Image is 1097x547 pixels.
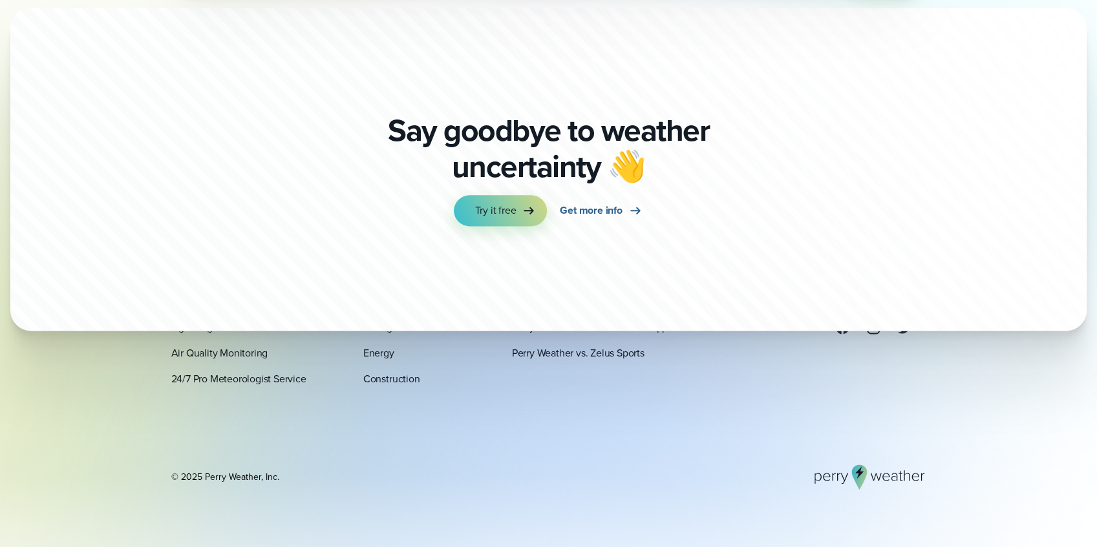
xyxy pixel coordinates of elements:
[454,195,547,226] a: Try it free
[383,112,714,185] p: Say goodbye to weather uncertainty 👋
[171,371,306,387] a: 24/7 Pro Meteorologist Service
[474,203,516,218] span: Try it free
[512,346,644,361] a: Perry Weather vs. Zelus Sports
[171,346,268,361] a: Air Quality Monitoring
[560,203,622,218] span: Get more info
[363,346,394,361] a: Energy
[171,471,279,484] div: © 2025 Perry Weather, Inc.
[363,371,420,387] a: Construction
[560,195,643,226] a: Get more info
